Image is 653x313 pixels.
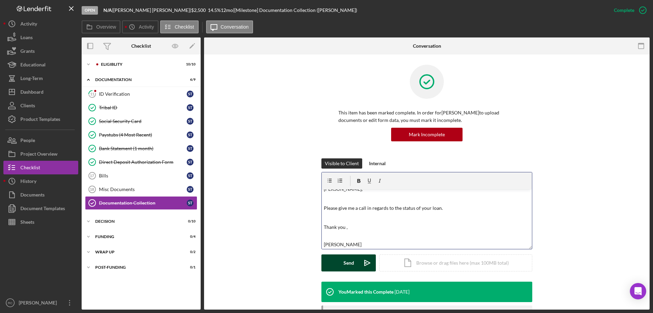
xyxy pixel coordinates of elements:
div: Post-Funding [95,265,179,269]
div: Documentation Collection [99,200,187,206]
div: Clients [20,99,35,114]
div: Complete [614,3,634,17]
div: Internal [369,158,386,169]
button: Activity [122,20,158,33]
div: Bills [99,173,187,178]
p: This item has been marked complete. In order for [PERSON_NAME] to upload documents or edit form d... [338,109,515,124]
div: 10 / 10 [183,62,196,66]
div: You Marked this Complete [338,289,394,295]
a: 17BillsST [85,169,197,183]
button: Project Overview [3,147,78,161]
button: Long-Term [3,72,78,85]
div: Long-Term [20,72,43,87]
tspan: 18 [90,187,94,191]
b: N/A [103,7,112,13]
button: Product Templates [3,112,78,126]
button: Mark Incomplete [391,128,463,141]
div: Checklist [20,161,40,176]
button: Internal [366,158,389,169]
div: Activity [20,17,37,32]
button: History [3,174,78,188]
span: $2,500 [191,7,206,13]
a: Direct Deposit Authorization FormST [85,155,197,169]
div: 14.5 % [208,7,221,13]
div: ID Verification [99,91,187,97]
div: | [103,7,113,13]
div: [PERSON_NAME] [PERSON_NAME] | [113,7,191,13]
button: Documents [3,188,78,202]
div: Documents [20,188,45,203]
div: S T [187,172,194,179]
button: RC[PERSON_NAME] [3,296,78,310]
div: History [20,174,36,190]
button: People [3,134,78,147]
div: Wrap up [95,250,179,254]
div: S T [187,118,194,125]
button: Complete [607,3,650,17]
div: Educational [20,58,46,73]
button: Checklist [3,161,78,174]
div: Direct Deposit Authorization Form [99,159,187,165]
a: Activity [3,17,78,31]
div: Document Templates [20,202,65,217]
button: Grants [3,44,78,58]
div: Paystubs (4 Most Recent) [99,132,187,138]
div: S T [187,91,194,97]
a: 11ID VerificationST [85,87,197,101]
a: Documentation CollectionST [85,196,197,210]
button: Loans [3,31,78,44]
button: Overview [82,20,120,33]
div: 0 / 4 [183,235,196,239]
div: Open Intercom Messenger [630,283,646,299]
button: Sheets [3,215,78,229]
a: Bank Statement (1 month)ST [85,142,197,155]
button: Dashboard [3,85,78,99]
div: Tribal ID [99,105,187,110]
div: 0 / 2 [183,250,196,254]
button: Send [321,254,376,271]
div: Visible to Client [325,158,359,169]
button: Checklist [160,20,199,33]
button: Educational [3,58,78,72]
a: Paystubs (4 Most Recent)ST [85,128,197,142]
div: S T [187,145,194,152]
div: Social Security Card [99,119,187,124]
div: Conversation [413,43,441,49]
div: Open [82,6,98,15]
div: 0 / 1 [183,265,196,269]
a: Social Security CardST [85,114,197,128]
tspan: 11 [90,92,94,96]
div: Decision [95,219,179,223]
div: Bank Statement (1 month) [99,146,187,151]
text: RC [8,301,13,305]
div: Product Templates [20,112,60,128]
div: Misc Documents [99,187,187,192]
div: Checklist [131,43,151,49]
div: Dashboard [20,85,44,100]
div: S T [187,200,194,206]
tspan: 17 [90,174,94,178]
div: 6 / 9 [183,78,196,82]
button: Document Templates [3,202,78,215]
div: S T [187,131,194,138]
a: 18Misc DocumentsST [85,183,197,196]
button: Visible to Client [321,158,362,169]
div: S T [187,186,194,193]
div: S T [187,159,194,166]
div: | [Milestone] Documentation Collection ([PERSON_NAME]) [233,7,357,13]
label: Activity [139,24,154,30]
div: Sheets [20,215,34,231]
button: Clients [3,99,78,112]
label: Conversation [221,24,249,30]
div: Eligiblity [101,62,179,66]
